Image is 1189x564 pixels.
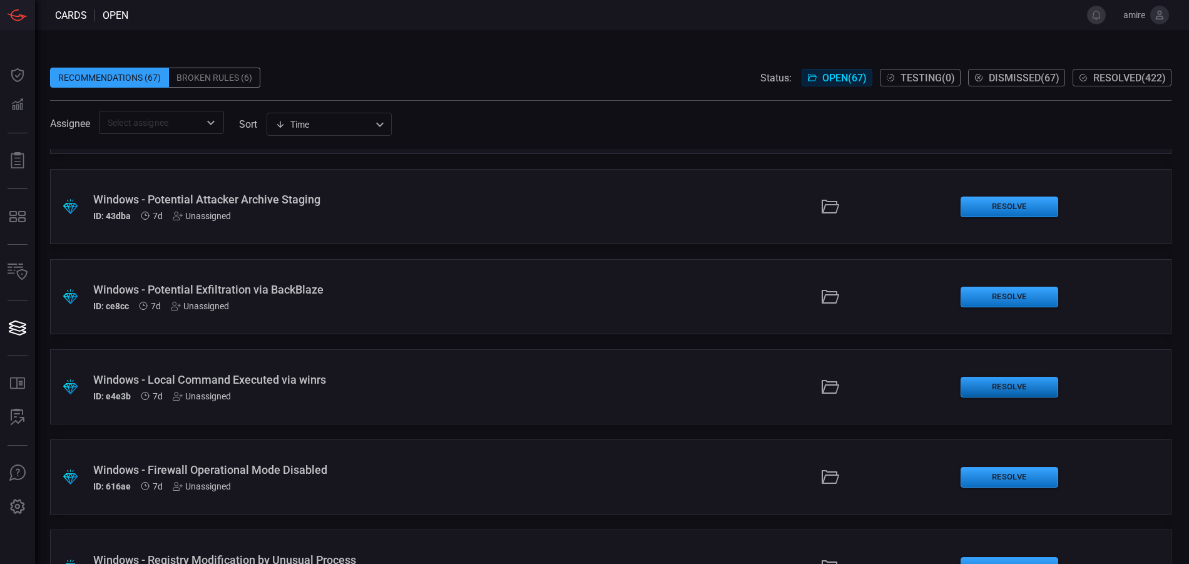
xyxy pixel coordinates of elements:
button: Resolve [961,377,1058,397]
button: Resolve [961,287,1058,307]
span: Testing ( 0 ) [901,72,955,84]
button: Inventory [3,257,33,287]
h5: ID: e4e3b [93,391,131,401]
div: Time [275,118,372,131]
span: Sep 14, 2025 12:07 PM [153,211,163,221]
span: open [103,9,128,21]
button: Open [202,114,220,131]
button: Resolved(422) [1073,69,1171,86]
div: Windows - Local Command Executed via winrs [93,373,484,386]
button: Dismissed(67) [968,69,1065,86]
h5: ID: 43dba [93,211,131,221]
div: Unassigned [173,481,231,491]
button: Testing(0) [880,69,961,86]
button: Resolve [961,467,1058,488]
span: Open ( 67 ) [822,72,867,84]
span: Dismissed ( 67 ) [989,72,1059,84]
div: Recommendations (67) [50,68,169,88]
button: Cards [3,313,33,343]
span: amire [1111,10,1145,20]
span: Sep 14, 2025 12:07 PM [153,481,163,491]
div: Broken Rules (6) [169,68,260,88]
button: Reports [3,146,33,176]
div: Windows - Potential Exfiltration via BackBlaze [93,283,484,296]
button: Detections [3,90,33,120]
span: Assignee [50,118,90,130]
button: ALERT ANALYSIS [3,402,33,433]
span: Resolved ( 422 ) [1093,72,1166,84]
input: Select assignee [103,115,200,130]
h5: ID: ce8cc [93,301,129,311]
span: Sep 14, 2025 12:07 PM [151,301,161,311]
div: Windows - Firewall Operational Mode Disabled [93,463,484,476]
div: Unassigned [171,301,229,311]
div: Windows - Potential Attacker Archive Staging [93,193,484,206]
div: Unassigned [173,211,231,221]
span: Status: [760,72,792,84]
button: Dashboard [3,60,33,90]
span: Cards [55,9,87,21]
button: Ask Us A Question [3,458,33,488]
button: Open(67) [802,69,872,86]
button: Rule Catalog [3,369,33,399]
span: Sep 14, 2025 12:07 PM [153,391,163,401]
button: MITRE - Detection Posture [3,202,33,232]
button: Preferences [3,492,33,522]
button: Resolve [961,197,1058,217]
h5: ID: 616ae [93,481,131,491]
div: Unassigned [173,391,231,401]
label: sort [239,118,257,130]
